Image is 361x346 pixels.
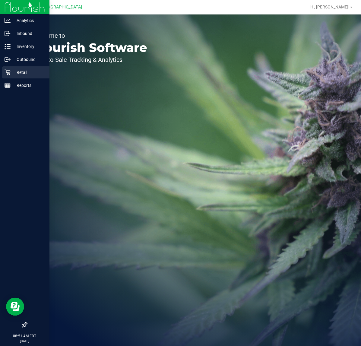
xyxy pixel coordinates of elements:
p: Flourish Software [33,42,147,54]
p: Analytics [11,17,47,24]
inline-svg: Outbound [5,56,11,62]
inline-svg: Inbound [5,30,11,37]
p: [DATE] [3,339,47,343]
inline-svg: Retail [5,69,11,75]
p: Reports [11,82,47,89]
p: Retail [11,69,47,76]
p: Inventory [11,43,47,50]
inline-svg: Reports [5,82,11,88]
iframe: Resource center [6,298,24,316]
span: Hi, [PERSON_NAME]! [310,5,350,9]
p: Inbound [11,30,47,37]
inline-svg: Inventory [5,43,11,49]
p: Outbound [11,56,47,63]
inline-svg: Analytics [5,17,11,24]
p: Welcome to [33,33,147,39]
span: [GEOGRAPHIC_DATA] [41,5,82,10]
p: Seed-to-Sale Tracking & Analytics [33,57,147,63]
p: 08:51 AM EDT [3,333,47,339]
